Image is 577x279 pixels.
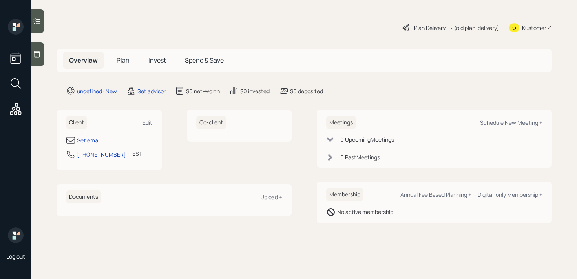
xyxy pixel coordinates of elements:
div: undefined · New [77,87,117,95]
div: Annual Fee Based Planning + [400,191,471,198]
h6: Client [66,116,87,129]
div: Kustomer [522,24,546,32]
div: • (old plan-delivery) [449,24,499,32]
div: 0 Upcoming Meeting s [340,135,394,144]
div: No active membership [337,208,393,216]
h6: Meetings [326,116,356,129]
span: Spend & Save [185,56,224,65]
h6: Co-client [196,116,226,129]
div: Schedule New Meeting + [480,119,542,126]
span: Invest [148,56,166,65]
span: Overview [69,56,98,65]
div: $0 net-worth [186,87,220,95]
div: 0 Past Meeting s [340,153,380,161]
span: Plan [117,56,130,65]
div: EST [132,150,142,158]
div: $0 deposited [290,87,323,95]
div: Log out [6,253,25,260]
img: retirable_logo.png [8,227,24,243]
div: Set advisor [137,87,166,95]
div: Set email [77,136,100,144]
div: [PHONE_NUMBER] [77,150,126,159]
h6: Documents [66,190,101,203]
h6: Membership [326,188,363,201]
div: Upload + [260,193,282,201]
div: Edit [142,119,152,126]
div: Plan Delivery [414,24,446,32]
div: $0 invested [240,87,270,95]
div: Digital-only Membership + [478,191,542,198]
